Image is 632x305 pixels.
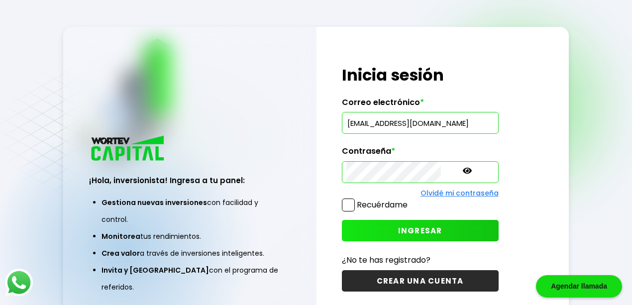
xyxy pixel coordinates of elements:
[89,175,291,186] h3: ¡Hola, inversionista! Ingresa a tu panel:
[102,248,140,258] span: Crea valor
[102,194,279,228] li: con facilidad y control.
[421,188,499,198] a: Olvidé mi contraseña
[342,98,499,112] label: Correo electrónico
[536,275,622,298] div: Agendar llamada
[342,254,499,266] p: ¿No te has registrado?
[342,270,499,292] button: CREAR UNA CUENTA
[357,199,408,210] label: Recuérdame
[5,269,33,297] img: logos_whatsapp-icon.242b2217.svg
[102,265,209,275] span: Invita y [GEOGRAPHIC_DATA]
[102,245,279,262] li: a través de inversiones inteligentes.
[102,262,279,296] li: con el programa de referidos.
[102,228,279,245] li: tus rendimientos.
[342,63,499,87] h1: Inicia sesión
[342,220,499,241] button: INGRESAR
[398,225,442,236] span: INGRESAR
[342,254,499,292] a: ¿No te has registrado?CREAR UNA CUENTA
[102,198,207,207] span: Gestiona nuevas inversiones
[89,134,168,164] img: logo_wortev_capital
[346,112,494,133] input: hola@wortev.capital
[342,146,499,161] label: Contraseña
[102,231,140,241] span: Monitorea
